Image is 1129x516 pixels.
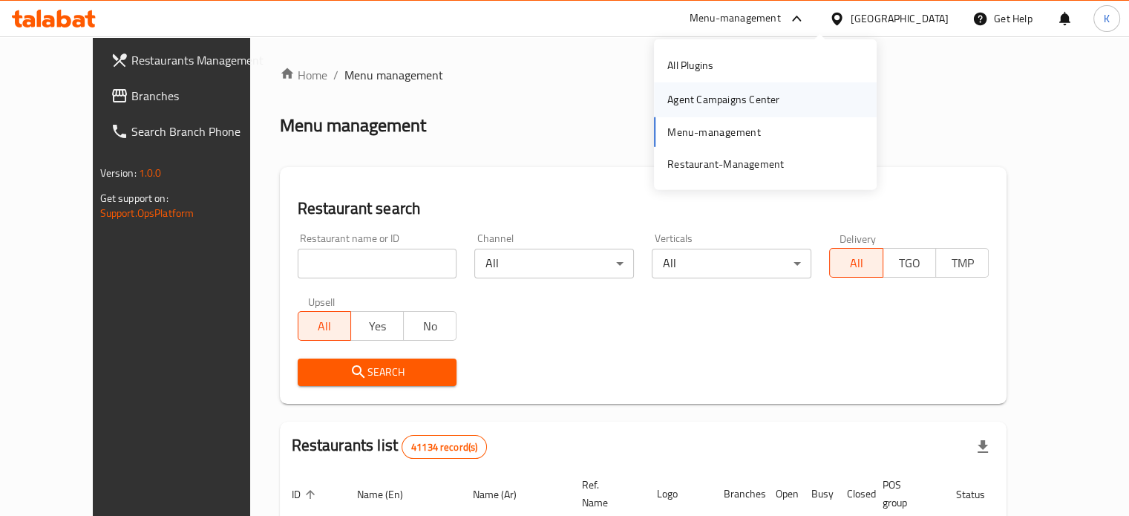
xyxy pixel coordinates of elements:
[100,203,194,223] a: Support.OpsPlatform
[667,91,779,108] div: Agent Campaigns Center
[840,233,877,244] label: Delivery
[889,252,930,274] span: TGO
[350,311,404,341] button: Yes
[280,114,426,137] h2: Menu management
[402,440,486,454] span: 41134 record(s)
[667,57,713,74] div: All Plugins
[883,476,926,512] span: POS group
[344,66,443,84] span: Menu management
[883,248,936,278] button: TGO
[690,10,781,27] div: Menu-management
[652,249,811,278] div: All
[298,359,457,386] button: Search
[298,311,351,341] button: All
[310,363,445,382] span: Search
[308,296,336,307] label: Upsell
[298,197,989,220] h2: Restaurant search
[402,435,487,459] div: Total records count
[357,316,398,337] span: Yes
[100,163,137,183] span: Version:
[292,486,320,503] span: ID
[1104,10,1110,27] span: K
[333,66,338,84] li: /
[99,114,281,149] a: Search Branch Phone
[298,249,457,278] input: Search for restaurant name or ID..
[131,51,269,69] span: Restaurants Management
[667,156,784,172] div: Restaurant-Management
[99,42,281,78] a: Restaurants Management
[474,249,634,278] div: All
[829,248,883,278] button: All
[280,66,327,84] a: Home
[410,316,451,337] span: No
[292,434,488,459] h2: Restaurants list
[100,189,168,208] span: Get support on:
[956,486,1004,503] span: Status
[139,163,162,183] span: 1.0.0
[304,316,345,337] span: All
[965,429,1001,465] div: Export file
[403,311,456,341] button: No
[473,486,536,503] span: Name (Ar)
[131,123,269,140] span: Search Branch Phone
[836,252,877,274] span: All
[935,248,989,278] button: TMP
[942,252,983,274] span: TMP
[99,78,281,114] a: Branches
[582,476,627,512] span: Ref. Name
[851,10,949,27] div: [GEOGRAPHIC_DATA]
[131,87,269,105] span: Branches
[280,66,1007,84] nav: breadcrumb
[357,486,422,503] span: Name (En)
